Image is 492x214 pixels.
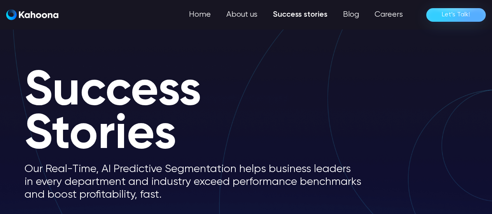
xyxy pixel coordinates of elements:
[219,7,265,23] a: About us
[367,7,411,23] a: Careers
[426,8,486,22] a: Let’s Talk!
[6,9,58,20] img: Kahoona logo white
[442,9,470,21] div: Let’s Talk!
[25,163,375,201] p: Our Real-Time, AI Predictive Segmentation helps business leaders in every department and industry...
[335,7,367,23] a: Blog
[25,70,375,157] h1: Success Stories
[181,7,219,23] a: Home
[265,7,335,23] a: Success stories
[6,9,58,21] a: home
